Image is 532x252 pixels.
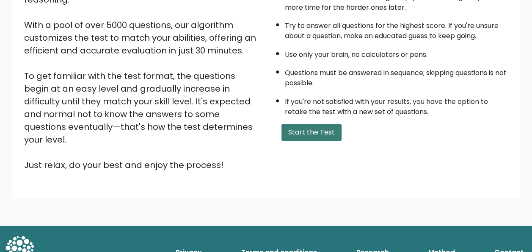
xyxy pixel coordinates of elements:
[285,17,508,41] li: Try to answer all questions for the highest score. If you're unsure about a question, make an edu...
[285,64,508,88] li: Questions must be answered in sequence; skipping questions is not possible.
[285,45,508,60] li: Use only your brain, no calculators or pens.
[285,92,508,117] li: If you're not satisfied with your results, you have the option to retake the test with a new set ...
[281,124,342,141] button: Start the Test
